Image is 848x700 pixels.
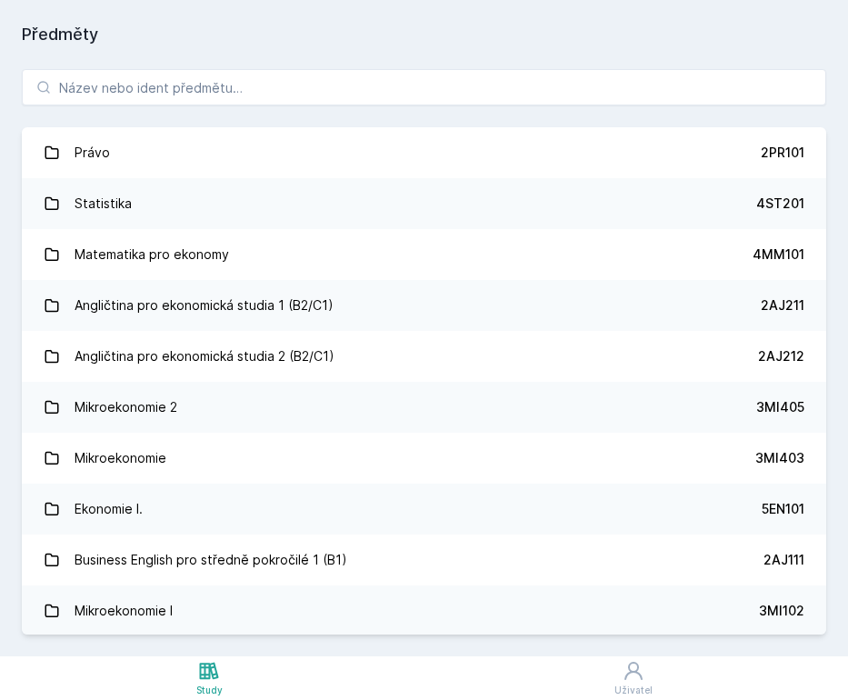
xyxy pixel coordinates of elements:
[762,500,804,518] div: 5EN101
[75,236,229,273] div: Matematika pro ekonomy
[755,449,804,467] div: 3MI403
[763,551,804,569] div: 2AJ111
[75,185,132,222] div: Statistika
[22,433,826,484] a: Mikroekonomie 3MI403
[22,331,826,382] a: Angličtina pro ekonomická studia 2 (B2/C1) 2AJ212
[75,389,177,425] div: Mikroekonomie 2
[761,296,804,315] div: 2AJ211
[75,491,143,527] div: Ekonomie I.
[75,440,166,476] div: Mikroekonomie
[75,287,334,324] div: Angličtina pro ekonomická studia 1 (B2/C1)
[22,229,826,280] a: Matematika pro ekonomy 4MM101
[759,602,804,620] div: 3MI102
[756,195,804,213] div: 4ST201
[22,127,826,178] a: Právo 2PR101
[614,684,653,697] div: Uživatel
[22,484,826,535] a: Ekonomie I. 5EN101
[22,382,826,433] a: Mikroekonomie 2 3MI405
[756,398,804,416] div: 3MI405
[75,135,110,171] div: Právo
[75,593,173,629] div: Mikroekonomie I
[196,684,223,697] div: Study
[761,144,804,162] div: 2PR101
[22,280,826,331] a: Angličtina pro ekonomická studia 1 (B2/C1) 2AJ211
[418,656,848,700] a: Uživatel
[22,535,826,585] a: Business English pro středně pokročilé 1 (B1) 2AJ111
[22,178,826,229] a: Statistika 4ST201
[75,542,347,578] div: Business English pro středně pokročilé 1 (B1)
[758,347,804,365] div: 2AJ212
[75,338,334,375] div: Angličtina pro ekonomická studia 2 (B2/C1)
[22,22,826,47] h1: Předměty
[22,585,826,636] a: Mikroekonomie I 3MI102
[22,69,826,105] input: Název nebo ident předmětu…
[753,245,804,264] div: 4MM101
